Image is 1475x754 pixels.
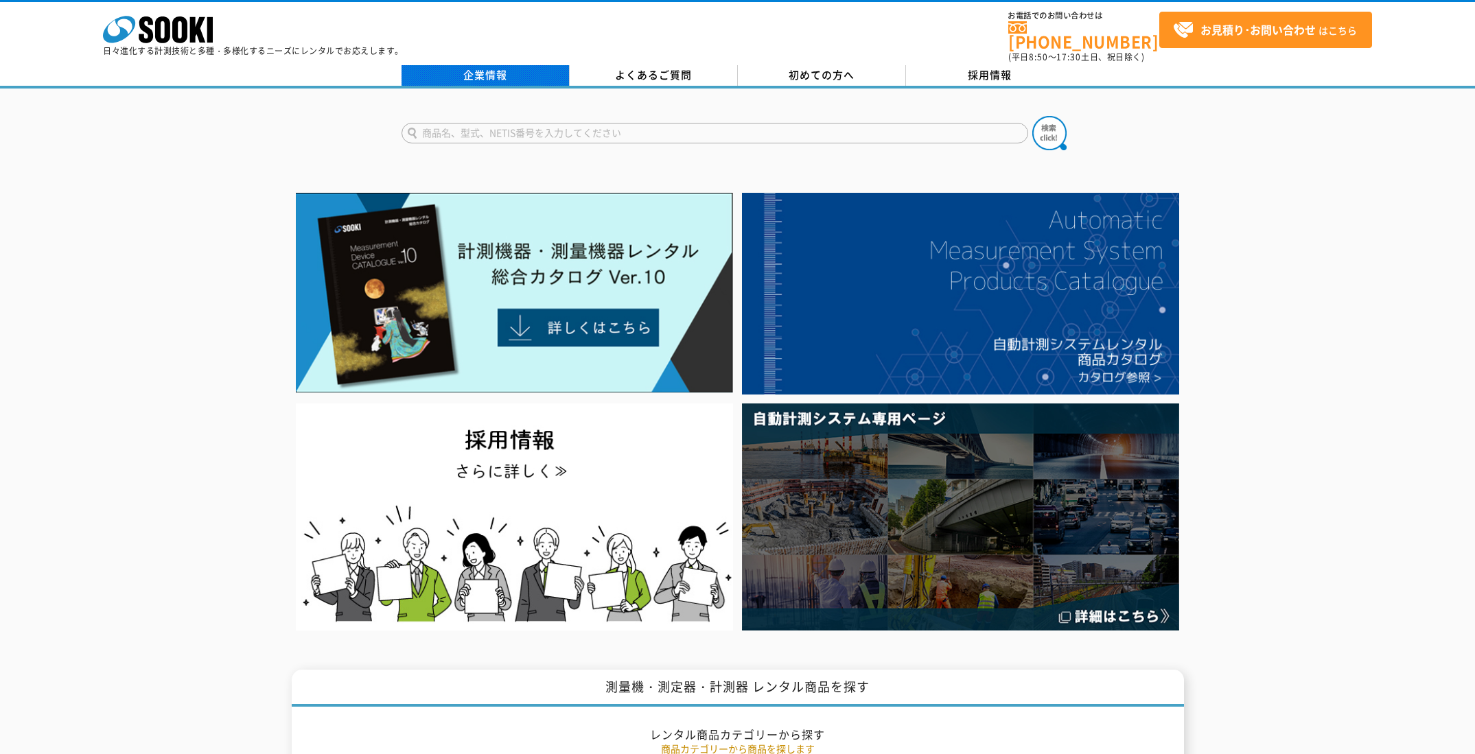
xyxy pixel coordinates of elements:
span: 8:50 [1029,51,1048,63]
h1: 測量機・測定器・計測器 レンタル商品を探す [292,670,1184,707]
img: SOOKI recruit [296,403,733,631]
img: 自動計測システム専用ページ [742,403,1179,631]
img: btn_search.png [1032,116,1067,150]
span: (平日 ～ 土日、祝日除く) [1008,51,1144,63]
span: 初めての方へ [789,67,855,82]
a: 初めての方へ [738,65,906,86]
a: よくあるご質問 [570,65,738,86]
a: 採用情報 [906,65,1074,86]
span: はこちら [1173,20,1357,40]
input: 商品名、型式、NETIS番号を入力してください [402,123,1028,143]
img: Catalog Ver10 [296,193,733,393]
h2: レンタル商品カテゴリーから探す [336,727,1139,742]
a: [PHONE_NUMBER] [1008,21,1159,49]
img: 自動計測システムカタログ [742,193,1179,394]
a: お見積り･お問い合わせはこちら [1159,12,1372,48]
strong: お見積り･お問い合わせ [1200,21,1316,38]
a: 企業情報 [402,65,570,86]
span: お電話でのお問い合わせは [1008,12,1159,20]
span: 17:30 [1056,51,1081,63]
p: 日々進化する計測技術と多種・多様化するニーズにレンタルでお応えします。 [103,47,404,55]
